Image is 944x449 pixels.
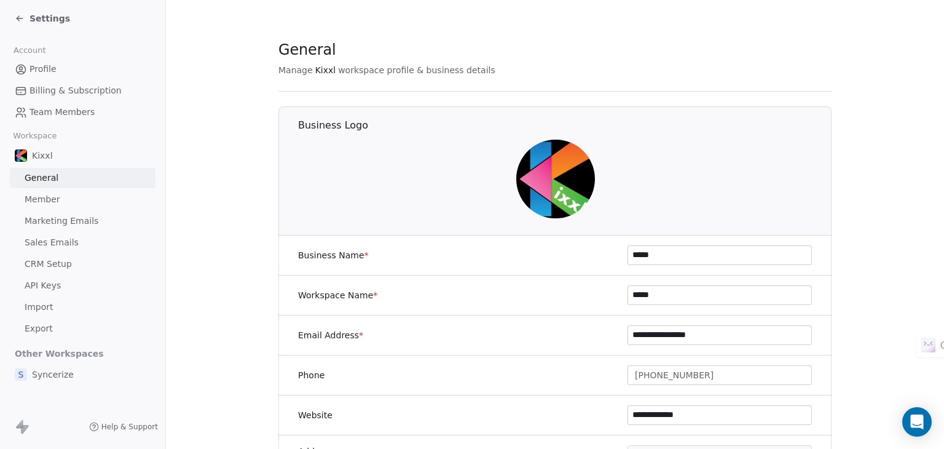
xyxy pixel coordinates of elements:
button: [PHONE_NUMBER] [627,365,812,385]
span: Marketing Emails [25,215,98,228]
span: API Keys [25,279,61,292]
span: General [278,41,336,59]
img: uploaded-images_720-68b5ec94d5d7631afc7730d9.png [516,140,595,218]
span: S [15,368,27,381]
label: Website [298,409,332,421]
label: Business Name [298,249,369,261]
a: Team Members [10,102,155,122]
a: Import [10,297,155,317]
a: Billing & Subscription [10,81,155,101]
a: Member [10,189,155,210]
span: Manage [278,64,313,76]
span: Other Workspaces [10,344,109,364]
span: CRM Setup [25,258,72,271]
span: Account [8,41,51,60]
label: Phone [298,369,324,381]
label: Email Address [298,329,363,341]
span: Sales Emails [25,236,79,249]
span: Export [25,322,53,335]
span: Settings [29,12,70,25]
span: Profile [29,63,57,76]
span: Kixxl [32,149,53,162]
span: Help & Support [101,422,158,432]
a: Export [10,319,155,339]
span: Syncerize [32,368,74,381]
a: Marketing Emails [10,211,155,231]
a: Profile [10,59,155,79]
span: Import [25,301,53,314]
h1: Business Logo [298,119,832,132]
span: Team Members [29,106,95,119]
a: Sales Emails [10,232,155,253]
div: Open Intercom Messenger [902,407,932,437]
a: CRM Setup [10,254,155,274]
span: Kixxl [315,64,336,76]
a: Settings [15,12,70,25]
img: uploaded-images_720-68b5ec94d5d7631afc7730d9.png [15,149,27,162]
span: Workspace [8,127,62,145]
a: API Keys [10,276,155,296]
span: [PHONE_NUMBER] [635,369,714,382]
span: General [25,172,58,185]
span: Member [25,193,60,206]
a: General [10,168,155,188]
span: workspace profile & business details [338,64,495,76]
a: Help & Support [89,422,158,432]
span: Billing & Subscription [29,84,122,97]
label: Workspace Name [298,289,377,301]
